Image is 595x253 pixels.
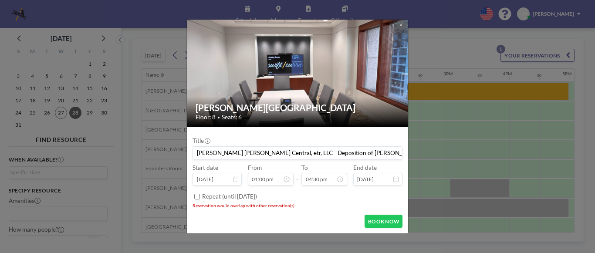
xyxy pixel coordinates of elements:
label: Title [193,137,210,145]
h2: [PERSON_NAME][GEOGRAPHIC_DATA] [196,102,400,114]
span: Seats: 6 [222,114,242,121]
span: • [217,115,220,120]
label: To [301,164,308,172]
button: BOOK NOW [365,215,402,228]
label: From [248,164,262,172]
label: Repeat (until [DATE]) [202,193,257,200]
label: End date [353,164,377,172]
span: - [296,167,298,183]
span: Floor: 8 [196,114,216,121]
input: Cerline's reservation [193,147,402,159]
li: Reservation would overlap with other reservation(s) [193,203,402,209]
label: Start date [193,164,218,172]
